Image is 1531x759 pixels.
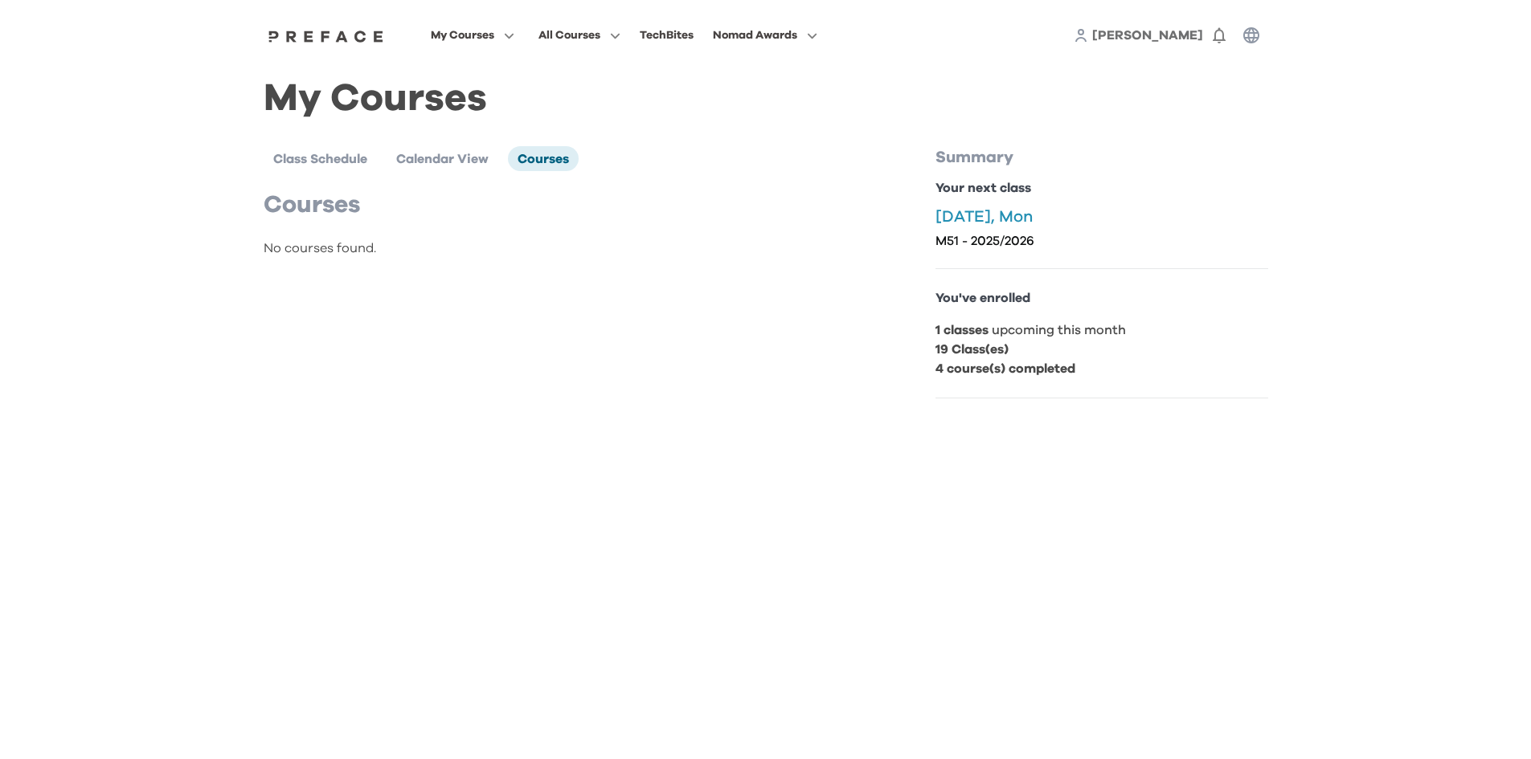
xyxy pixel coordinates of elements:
span: [PERSON_NAME] [1092,29,1203,42]
p: M51 - 2025/2026 [935,233,1268,249]
span: Calendar View [396,153,489,165]
p: Courses [264,190,868,219]
p: [DATE], Mon [935,207,1268,226]
p: You've enrolled [935,288,1268,308]
b: 19 Class(es) [935,343,1009,356]
a: [PERSON_NAME] [1092,26,1203,45]
p: Summary [935,146,1268,169]
a: Preface Logo [264,29,388,42]
button: Nomad Awards [708,25,822,46]
span: My Courses [431,26,494,45]
div: TechBites [640,26,694,45]
span: Class Schedule [273,153,367,165]
p: upcoming this month [935,320,1268,340]
span: All Courses [538,26,600,45]
b: 4 course(s) completed [935,362,1075,375]
button: My Courses [426,25,519,46]
span: Nomad Awards [713,26,797,45]
p: No courses found. [264,239,868,258]
img: Preface Logo [264,30,388,43]
button: All Courses [534,25,625,46]
p: Your next class [935,178,1268,198]
b: 1 classes [935,324,989,337]
span: Courses [518,153,569,165]
h1: My Courses [264,90,1268,108]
